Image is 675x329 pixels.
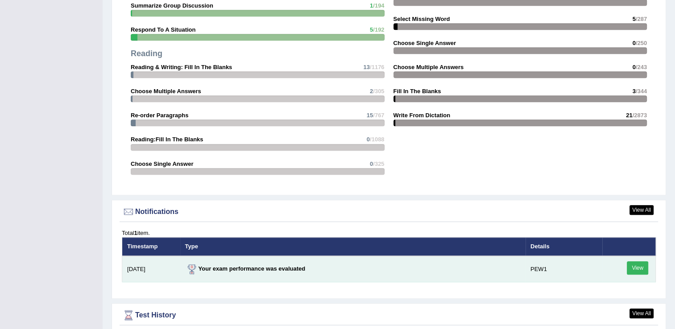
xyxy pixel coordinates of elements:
span: /287 [636,16,647,22]
span: 15 [367,112,373,119]
a: View All [629,205,654,215]
span: 2 [370,88,373,95]
span: /1176 [370,64,385,70]
span: 0 [367,136,370,143]
strong: Write From Dictation [393,112,451,119]
b: 1 [134,230,137,236]
span: /2873 [632,112,647,119]
span: /1088 [370,136,385,143]
td: PEW1 [526,256,602,282]
strong: Your exam performance was evaluated [185,265,306,272]
span: 21 [626,112,632,119]
strong: Summarize Group Discussion [131,2,213,9]
span: /243 [636,64,647,70]
span: /344 [636,88,647,95]
strong: Choose Multiple Answers [393,64,464,70]
strong: Reading:Fill In The Blanks [131,136,203,143]
strong: Respond To A Situation [131,26,195,33]
strong: Select Missing Word [393,16,450,22]
a: View All [629,308,654,318]
strong: Choose Multiple Answers [131,88,201,95]
a: View [627,261,648,275]
span: 0 [632,40,635,46]
span: 3 [632,88,635,95]
span: 5 [370,26,373,33]
span: 0 [632,64,635,70]
span: /192 [373,26,384,33]
strong: Reading & Writing: Fill In The Blanks [131,64,232,70]
strong: Choose Single Answer [393,40,456,46]
th: Type [180,237,526,256]
div: Notifications [122,205,656,218]
span: 1 [370,2,373,9]
span: /767 [373,112,384,119]
span: /305 [373,88,384,95]
span: 0 [370,160,373,167]
span: 5 [632,16,635,22]
strong: Re-order Paragraphs [131,112,188,119]
strong: Reading [131,49,162,58]
span: /194 [373,2,384,9]
span: /325 [373,160,384,167]
span: /250 [636,40,647,46]
div: Test History [122,308,656,322]
th: Timestamp [122,237,180,256]
td: [DATE] [122,256,180,282]
strong: Fill In The Blanks [393,88,441,95]
div: Total item. [122,229,656,237]
span: 13 [363,64,369,70]
strong: Choose Single Answer [131,160,193,167]
th: Details [526,237,602,256]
